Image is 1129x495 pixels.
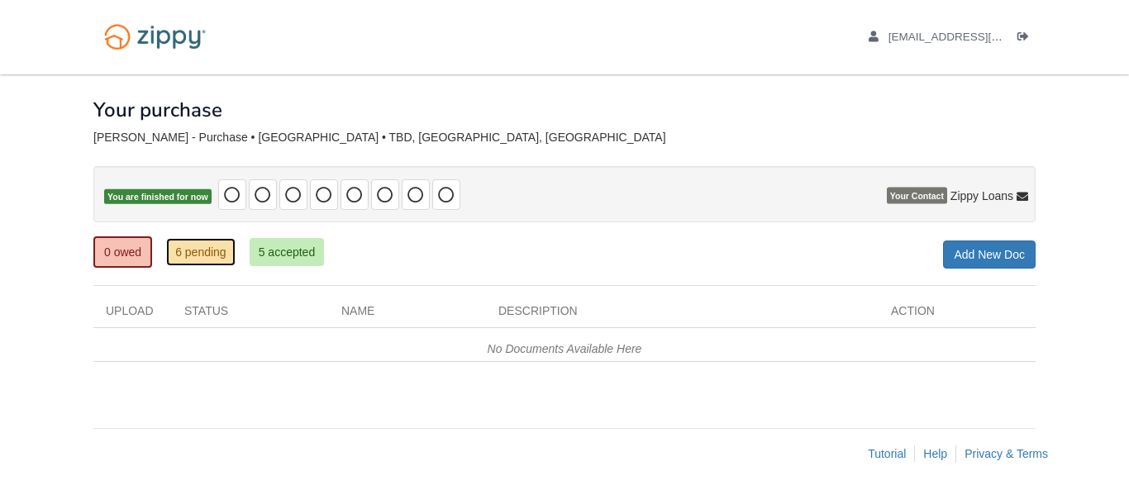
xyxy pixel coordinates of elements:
div: Upload [93,302,172,327]
a: 0 owed [93,236,152,268]
div: [PERSON_NAME] - Purchase • [GEOGRAPHIC_DATA] • TBD, [GEOGRAPHIC_DATA], [GEOGRAPHIC_DATA] [93,131,1036,145]
a: Log out [1017,31,1036,47]
span: You are finished for now [104,189,212,205]
div: Status [172,302,329,327]
span: Your Contact [887,188,947,204]
a: Privacy & Terms [965,447,1048,460]
a: Add New Doc [943,240,1036,269]
span: Zippy Loans [950,188,1013,204]
a: Help [923,447,947,460]
a: edit profile [869,31,1078,47]
a: Tutorial [868,447,906,460]
a: 5 accepted [250,238,325,266]
span: lovinlifeever9@gmail.com [888,31,1078,43]
img: Logo [93,16,217,58]
div: Description [486,302,879,327]
em: No Documents Available Here [488,342,642,355]
a: 6 pending [166,238,236,266]
h1: Your purchase [93,99,222,121]
div: Name [329,302,486,327]
div: Action [879,302,1036,327]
